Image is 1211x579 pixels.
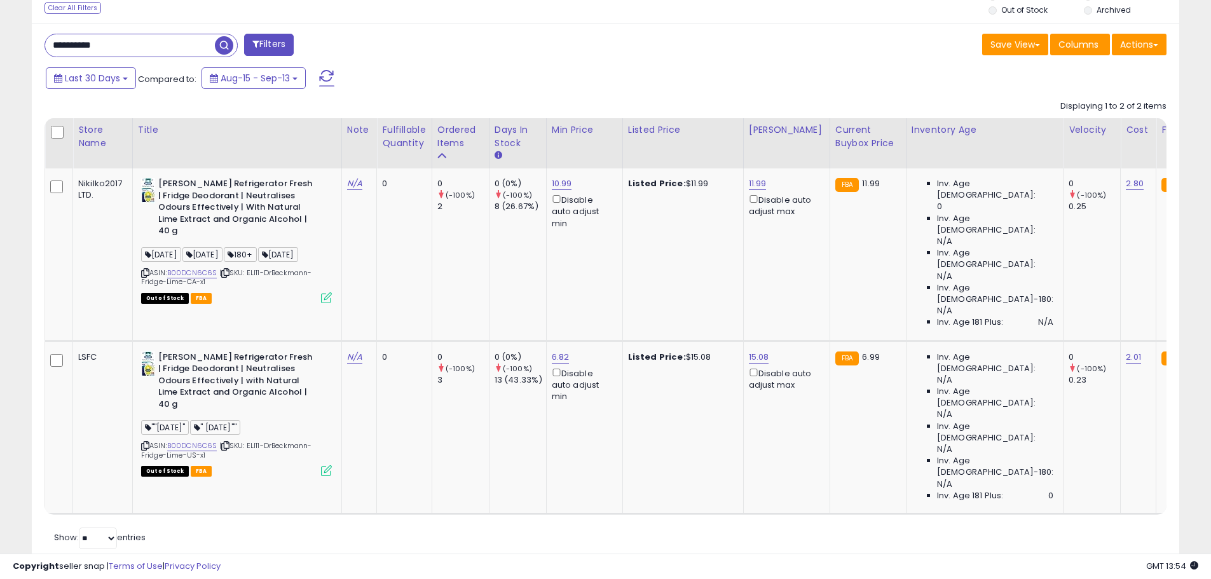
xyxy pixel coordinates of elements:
[437,123,484,150] div: Ordered Items
[258,247,298,262] span: [DATE]
[1126,123,1151,137] div: Cost
[937,421,1053,444] span: Inv. Age [DEMOGRAPHIC_DATA]:
[138,123,336,137] div: Title
[437,201,489,212] div: 2
[1069,201,1120,212] div: 0.25
[1161,351,1185,365] small: FBA
[141,420,189,435] span: ""[DATE]"
[44,2,101,14] div: Clear All Filters
[937,490,1004,501] span: Inv. Age 181 Plus:
[224,247,257,262] span: 180+
[1060,100,1167,112] div: Displaying 1 to 2 of 2 items
[1077,190,1106,200] small: (-100%)
[628,351,734,363] div: $15.08
[749,177,767,190] a: 11.99
[1126,177,1144,190] a: 2.80
[1050,34,1110,55] button: Columns
[13,560,59,572] strong: Copyright
[78,178,123,201] div: Nikilko2017 LTD.
[382,178,421,189] div: 0
[221,72,290,85] span: Aug-15 - Sep-13
[628,177,686,189] b: Listed Price:
[937,351,1053,374] span: Inv. Age [DEMOGRAPHIC_DATA]:
[862,177,880,189] span: 11.99
[138,73,196,85] span: Compared to:
[552,366,613,403] div: Disable auto adjust min
[982,34,1048,55] button: Save View
[78,123,127,150] div: Store Name
[141,178,155,203] img: 41ghNx2ayaS._SL40_.jpg
[141,351,155,377] img: 41ghNx2ayaS._SL40_.jpg
[937,479,952,490] span: N/A
[937,201,942,212] span: 0
[158,178,313,240] b: [PERSON_NAME] Refrigerator Fresh | Fridge Deodorant | Neutralises Odours Effectively | With Natur...
[190,420,240,435] span: " [DATE]""
[495,150,502,161] small: Days In Stock.
[244,34,294,56] button: Filters
[912,123,1058,137] div: Inventory Age
[937,178,1053,201] span: Inv. Age [DEMOGRAPHIC_DATA]:
[167,440,217,451] a: B00DCN6C6S
[1097,4,1131,15] label: Archived
[437,374,489,386] div: 3
[65,72,120,85] span: Last 30 Days
[1001,4,1048,15] label: Out of Stock
[141,293,189,304] span: All listings that are currently out of stock and unavailable for purchase on Amazon
[141,440,312,460] span: | SKU: ELI11-DrBeckmann-Fridge-Lime-US-x1
[749,123,824,137] div: [PERSON_NAME]
[937,455,1053,478] span: Inv. Age [DEMOGRAPHIC_DATA]-180:
[937,386,1053,409] span: Inv. Age [DEMOGRAPHIC_DATA]:
[552,351,570,364] a: 6.82
[382,123,426,150] div: Fulfillable Quantity
[937,444,952,455] span: N/A
[1058,38,1098,51] span: Columns
[141,178,332,302] div: ASIN:
[141,268,312,287] span: | SKU: ELI11-DrBeckmann-Fridge-Lime-CA-x1
[749,366,820,391] div: Disable auto adjust max
[46,67,136,89] button: Last 30 Days
[382,351,421,363] div: 0
[1069,123,1115,137] div: Velocity
[937,282,1053,305] span: Inv. Age [DEMOGRAPHIC_DATA]-180:
[937,409,952,420] span: N/A
[1112,34,1167,55] button: Actions
[158,351,313,414] b: [PERSON_NAME] Refrigerator Fresh | Fridge Deodorant | Neutralises Odours Effectively | with Natur...
[862,351,880,363] span: 6.99
[749,193,820,217] div: Disable auto adjust max
[54,531,146,543] span: Show: entries
[495,201,546,212] div: 8 (26.67%)
[1038,317,1053,328] span: N/A
[503,364,532,374] small: (-100%)
[749,351,769,364] a: 15.08
[495,178,546,189] div: 0 (0%)
[937,213,1053,236] span: Inv. Age [DEMOGRAPHIC_DATA]:
[495,351,546,363] div: 0 (0%)
[503,190,532,200] small: (-100%)
[1077,364,1106,374] small: (-100%)
[202,67,306,89] button: Aug-15 - Sep-13
[495,374,546,386] div: 13 (43.33%)
[552,193,613,229] div: Disable auto adjust min
[437,178,489,189] div: 0
[628,123,738,137] div: Listed Price
[628,351,686,363] b: Listed Price:
[446,190,475,200] small: (-100%)
[1126,351,1141,364] a: 2.01
[191,293,212,304] span: FBA
[495,123,541,150] div: Days In Stock
[1069,374,1120,386] div: 0.23
[835,123,901,150] div: Current Buybox Price
[165,560,221,572] a: Privacy Policy
[937,247,1053,270] span: Inv. Age [DEMOGRAPHIC_DATA]:
[1069,178,1120,189] div: 0
[937,374,952,386] span: N/A
[446,364,475,374] small: (-100%)
[937,317,1004,328] span: Inv. Age 181 Plus:
[347,123,372,137] div: Note
[347,351,362,364] a: N/A
[937,271,952,282] span: N/A
[141,351,332,475] div: ASIN:
[1161,178,1185,192] small: FBA
[552,123,617,137] div: Min Price
[167,268,217,278] a: B00DCN6C6S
